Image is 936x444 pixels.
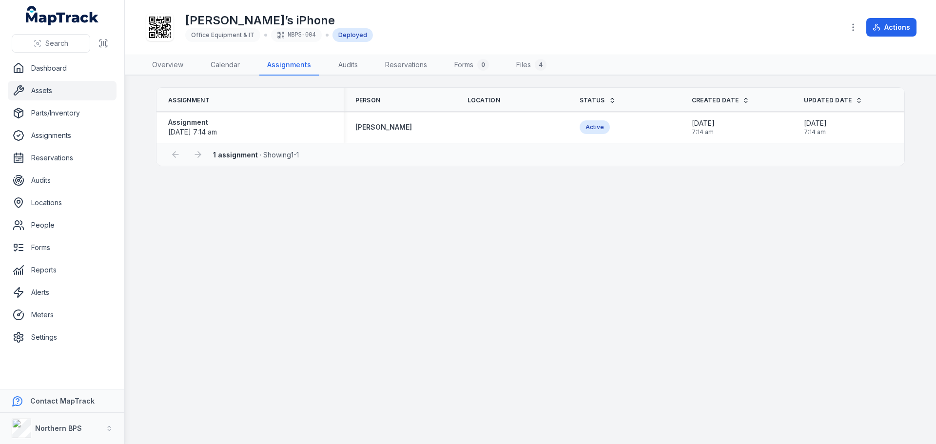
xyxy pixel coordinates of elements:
[580,97,616,104] a: Status
[804,118,827,136] time: 13/10/2025, 7:14:36 am
[191,31,254,39] span: Office Equipment & IT
[168,117,217,127] strong: Assignment
[185,13,373,28] h1: [PERSON_NAME]’s iPhone
[692,118,715,128] span: [DATE]
[8,126,117,145] a: Assignments
[508,55,554,76] a: Files4
[26,6,99,25] a: MapTrack
[35,424,82,432] strong: Northern BPS
[866,18,916,37] button: Actions
[8,81,117,100] a: Assets
[271,28,322,42] div: NBPS-004
[8,58,117,78] a: Dashboard
[535,59,546,71] div: 4
[692,97,739,104] span: Created Date
[8,260,117,280] a: Reports
[804,97,852,104] span: Updated Date
[12,34,90,53] button: Search
[355,97,381,104] span: Person
[259,55,319,76] a: Assignments
[804,128,827,136] span: 7:14 am
[8,238,117,257] a: Forms
[692,97,750,104] a: Created Date
[8,148,117,168] a: Reservations
[477,59,489,71] div: 0
[168,128,217,136] time: 13/10/2025, 7:14:36 am
[8,171,117,190] a: Audits
[447,55,497,76] a: Forms0
[8,215,117,235] a: People
[213,151,258,159] strong: 1 assignment
[30,397,95,405] strong: Contact MapTrack
[8,305,117,325] a: Meters
[580,120,610,134] div: Active
[580,97,605,104] span: Status
[332,28,373,42] div: Deployed
[213,151,299,159] span: · Showing 1 - 1
[168,117,217,137] a: Assignment[DATE] 7:14 am
[804,118,827,128] span: [DATE]
[804,97,863,104] a: Updated Date
[144,55,191,76] a: Overview
[468,97,500,104] span: Location
[8,328,117,347] a: Settings
[377,55,435,76] a: Reservations
[692,118,715,136] time: 13/10/2025, 7:14:36 am
[331,55,366,76] a: Audits
[692,128,715,136] span: 7:14 am
[8,193,117,212] a: Locations
[8,103,117,123] a: Parts/Inventory
[8,283,117,302] a: Alerts
[45,39,68,48] span: Search
[168,128,217,136] span: [DATE] 7:14 am
[203,55,248,76] a: Calendar
[168,97,210,104] span: Assignment
[355,122,412,132] a: [PERSON_NAME]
